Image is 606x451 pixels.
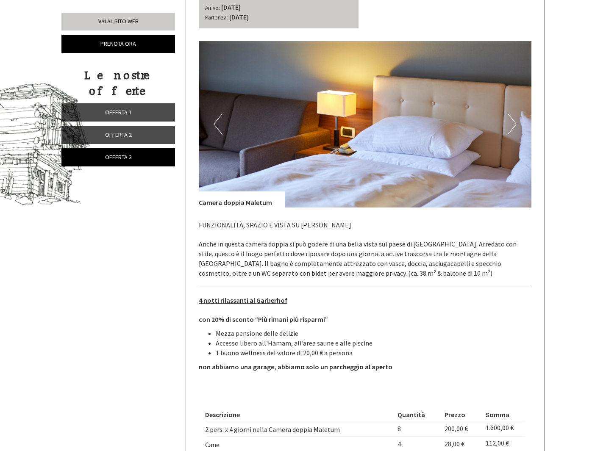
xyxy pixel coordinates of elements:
[105,108,132,116] span: Offerta 1
[205,14,228,21] small: Partenza:
[105,153,132,161] span: Offerta 3
[199,220,532,278] p: FUNZIONALITÀ, SPAZIO E VISTA SU [PERSON_NAME] Anche in questa camera doppia si può godere di una ...
[229,13,249,21] b: [DATE]
[61,68,172,99] div: Le nostre offerte
[199,362,392,371] strong: non abbiamo una garage, abbiamo solo un parcheggio al aperto
[61,35,175,53] a: Prenota ora
[445,424,468,433] span: 200,00 €
[199,191,285,208] div: Camera doppia Maletum
[482,408,525,421] th: Somma
[216,338,532,348] li: Accesso libero all'Hamam, all’area saune e alle piscine
[199,296,287,304] u: 4 notti rilassanti al Garberhof
[482,421,525,437] td: 1.600,00 €
[105,131,132,138] span: Offerta 2
[205,421,394,437] td: 2 pers. x 4 giorni nella Camera doppia Maletum
[199,41,532,208] img: image
[445,440,464,448] span: 28,00 €
[216,329,532,338] li: Mezza pensione delle delizie
[221,3,241,11] b: [DATE]
[394,408,441,421] th: Quantità
[61,13,175,30] a: Vai al sito web
[199,296,328,324] strong: con 20% di sconto “Più rimani più risparmi”
[205,408,394,421] th: Descrizione
[214,113,222,135] button: Previous
[216,348,532,358] li: 1 buono wellness del valore di 20,00 € a persona
[508,113,517,135] button: Next
[441,408,482,421] th: Prezzo
[205,4,220,11] small: Arrivo:
[394,421,441,437] td: 8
